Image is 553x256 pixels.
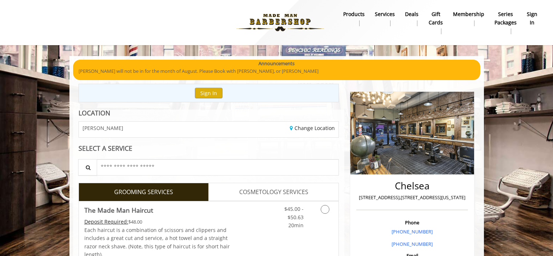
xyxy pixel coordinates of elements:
[405,10,418,18] b: Deals
[84,205,153,215] b: The Made Man Haircut
[78,159,97,176] button: Service Search
[239,188,308,197] span: COSMETOLOGY SERVICES
[79,145,339,152] div: SELECT A SERVICE
[494,10,517,27] b: Series packages
[79,109,110,117] b: LOCATION
[79,67,475,75] p: [PERSON_NAME] will not be in for the month of August. Please Book with [PERSON_NAME], or [PERSON_...
[358,220,466,225] h3: Phone
[195,88,223,98] button: Sign In
[114,188,173,197] span: GROOMING SERVICES
[259,60,294,67] b: Announcements
[392,228,433,235] a: [PHONE_NUMBER]
[230,3,330,43] img: Made Man Barbershop logo
[358,181,466,191] h2: Chelsea
[424,9,448,36] a: Gift cardsgift cards
[527,10,537,27] b: sign in
[448,9,489,28] a: MembershipMembership
[489,9,522,36] a: Series packagesSeries packages
[83,125,123,131] span: [PERSON_NAME]
[429,10,443,27] b: gift cards
[338,9,370,28] a: Productsproducts
[343,10,365,18] b: products
[84,218,231,226] div: $48.00
[400,9,424,28] a: DealsDeals
[284,205,304,220] span: $45.00 - $50.63
[375,10,395,18] b: Services
[392,241,433,247] a: [PHONE_NUMBER]
[453,10,484,18] b: Membership
[290,125,335,131] a: Change Location
[522,9,542,28] a: sign insign in
[84,218,128,225] span: This service needs some Advance to be paid before we block your appointment
[370,9,400,28] a: ServicesServices
[358,194,466,201] p: [STREET_ADDRESS],[STREET_ADDRESS][US_STATE]
[288,222,304,229] span: 20min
